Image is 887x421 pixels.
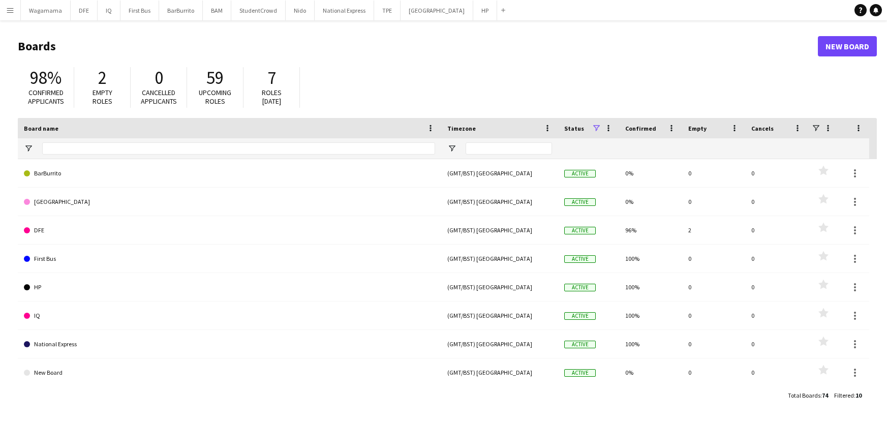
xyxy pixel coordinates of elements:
[564,255,596,263] span: Active
[447,125,476,132] span: Timezone
[286,1,315,20] button: Nido
[24,125,58,132] span: Board name
[834,392,854,399] span: Filtered
[206,67,224,89] span: 59
[788,385,828,405] div: :
[98,67,107,89] span: 2
[745,159,808,187] div: 0
[155,67,163,89] span: 0
[564,170,596,177] span: Active
[682,330,745,358] div: 0
[745,216,808,244] div: 0
[745,358,808,386] div: 0
[682,358,745,386] div: 0
[24,245,435,273] a: First Bus
[203,1,231,20] button: BAM
[564,369,596,377] span: Active
[93,88,112,106] span: Empty roles
[315,1,374,20] button: National Express
[98,1,120,20] button: IQ
[751,125,774,132] span: Cancels
[682,188,745,216] div: 0
[42,142,435,155] input: Board name Filter Input
[231,1,286,20] button: StudentCrowd
[24,144,33,153] button: Open Filter Menu
[28,88,64,106] span: Confirmed applicants
[682,302,745,329] div: 0
[441,188,558,216] div: (GMT/BST) [GEOGRAPHIC_DATA]
[21,1,71,20] button: Wagamama
[745,273,808,301] div: 0
[619,159,682,187] div: 0%
[441,358,558,386] div: (GMT/BST) [GEOGRAPHIC_DATA]
[619,330,682,358] div: 100%
[441,273,558,301] div: (GMT/BST) [GEOGRAPHIC_DATA]
[30,67,62,89] span: 98%
[24,159,435,188] a: BarBurrito
[267,67,276,89] span: 7
[619,302,682,329] div: 100%
[374,1,401,20] button: TPE
[120,1,159,20] button: First Bus
[24,188,435,216] a: [GEOGRAPHIC_DATA]
[441,245,558,273] div: (GMT/BST) [GEOGRAPHIC_DATA]
[688,125,707,132] span: Empty
[745,245,808,273] div: 0
[441,330,558,358] div: (GMT/BST) [GEOGRAPHIC_DATA]
[682,245,745,273] div: 0
[24,216,435,245] a: DFE
[564,312,596,320] span: Active
[18,39,818,54] h1: Boards
[564,284,596,291] span: Active
[855,392,862,399] span: 10
[564,198,596,206] span: Active
[262,88,282,106] span: Roles [DATE]
[564,125,584,132] span: Status
[619,358,682,386] div: 0%
[619,216,682,244] div: 96%
[447,144,456,153] button: Open Filter Menu
[745,330,808,358] div: 0
[822,392,828,399] span: 74
[834,385,862,405] div: :
[441,302,558,329] div: (GMT/BST) [GEOGRAPHIC_DATA]
[564,227,596,234] span: Active
[71,1,98,20] button: DFE
[441,216,558,244] div: (GMT/BST) [GEOGRAPHIC_DATA]
[625,125,656,132] span: Confirmed
[619,273,682,301] div: 100%
[564,341,596,348] span: Active
[466,142,552,155] input: Timezone Filter Input
[24,273,435,302] a: HP
[473,1,497,20] button: HP
[619,188,682,216] div: 0%
[401,1,473,20] button: [GEOGRAPHIC_DATA]
[24,330,435,358] a: National Express
[682,216,745,244] div: 2
[745,188,808,216] div: 0
[199,88,231,106] span: Upcoming roles
[745,302,808,329] div: 0
[159,1,203,20] button: BarBurrito
[441,159,558,187] div: (GMT/BST) [GEOGRAPHIC_DATA]
[788,392,820,399] span: Total Boards
[619,245,682,273] div: 100%
[141,88,177,106] span: Cancelled applicants
[682,159,745,187] div: 0
[818,36,877,56] a: New Board
[24,358,435,387] a: New Board
[682,273,745,301] div: 0
[24,302,435,330] a: IQ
